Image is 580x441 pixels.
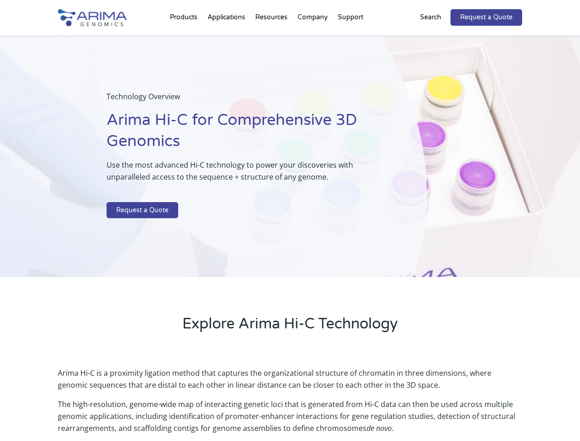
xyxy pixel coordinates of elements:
p: Technology Overview [107,90,381,110]
h1: Arima Hi-C for Comprehensive 3D Genomics [107,110,381,159]
i: de novo [366,423,392,433]
p: Use the most advanced Hi-C technology to power your discoveries with unparalleled access to the s... [107,159,381,190]
h2: Explore Arima Hi-C Technology [58,314,522,341]
p: Arima Hi-C is a proximity ligation method that captures the organizational structure of chromatin... [58,367,522,398]
a: Request a Quote [450,9,522,26]
img: Arima-Genomics-logo [58,9,127,26]
a: Request a Quote [107,202,178,219]
p: Search [420,11,441,23]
